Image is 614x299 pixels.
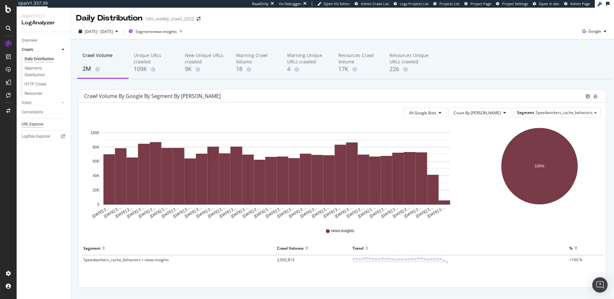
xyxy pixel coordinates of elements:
[502,1,528,6] span: Project Settings
[338,65,379,73] div: 17K
[22,13,66,19] div: Analytics
[76,13,142,24] div: Daily Distribution
[22,19,66,27] div: LogAnalyzer
[197,17,201,21] div: arrow-right-arrow-left
[338,52,379,65] div: Resources Crawl Volume
[470,1,491,6] span: Project Page
[22,100,60,106] a: Visits
[409,110,436,116] span: All Google Bots
[22,109,66,116] a: Conversions
[22,46,60,53] a: Crawls
[533,1,559,6] a: Open in dev
[287,52,328,65] div: Warning Unique URLs crawled
[517,110,534,115] span: Segment
[185,52,226,65] div: New Unique URLs crawled
[83,65,123,73] div: 2M
[534,164,544,168] text: 100%
[592,277,608,293] div: Open Intercom Messenger
[126,26,185,36] button: Segment:news-insights
[580,26,609,36] button: Google
[22,121,66,128] a: URL Explorer
[93,188,99,192] text: 20K
[361,1,389,6] span: Admin Crawl List
[355,1,389,6] a: Admin Crawl List
[22,37,66,44] a: Overview
[134,52,175,65] div: Unique URLs crawled
[22,46,33,53] div: Crawls
[22,100,31,106] div: Visits
[593,94,598,99] div: bug
[134,65,175,73] div: 109K
[277,257,295,263] span: 2,092,813
[97,202,99,207] text: 0
[25,90,66,97] a: Resources
[277,243,303,253] div: Crawl Volume
[454,110,501,116] span: Count By Day
[83,257,169,263] span: Speedworkers_cache_behaviors = news-insights
[22,133,66,140] a: Logfiles Explorer
[85,29,113,34] span: [DATE] - [DATE]
[136,29,177,34] span: Segment: news-insights
[404,108,447,118] button: All Google Bots
[83,52,123,64] div: Crawl Volume
[83,243,100,253] div: Segment
[25,56,66,62] a: Daily Distribution
[22,109,43,116] div: Conversions
[448,108,511,118] button: Count By [PERSON_NAME]
[539,1,559,6] span: Open in dev
[25,65,60,78] div: Segments Distribution
[84,123,469,219] svg: A chart.
[317,1,350,6] a: Open Viz Editor
[464,1,491,6] a: Project Page
[25,81,66,88] a: HTTP Codes
[145,16,194,22] div: 10m_weekly_crawl_2022
[93,145,99,149] text: 80K
[586,94,590,99] div: circle-info
[25,65,66,78] a: Segments Distribution
[331,228,354,234] span: news-insights
[390,52,430,65] div: Resources Unique URLs crawled
[569,257,582,263] span: +100 %
[352,243,364,253] div: Trend
[22,133,50,140] div: Logfiles Explorer
[91,131,99,135] text: 100K
[25,81,46,88] div: HTTP Codes
[22,121,43,128] div: URL Explorer
[536,110,593,115] span: Speedworkers_cache_behaviors
[25,56,54,62] div: Daily Distribution
[236,65,277,73] div: 18
[439,1,460,6] span: Projects List
[400,1,429,6] span: Logs Projects List
[25,90,42,97] div: Resources
[570,1,590,6] span: Admin Page
[324,1,350,6] span: Open Viz Editor
[287,65,328,73] div: 4
[433,1,460,6] a: Projects List
[564,1,590,6] a: Admin Page
[93,174,99,178] text: 40K
[479,123,600,219] svg: A chart.
[236,52,277,65] div: Warning Crawl Volume
[279,1,302,6] div: Viz Debugger:
[394,1,429,6] a: Logs Projects List
[76,26,121,36] button: [DATE] - [DATE]
[185,65,226,73] div: 9K
[390,65,430,73] div: 226
[22,37,37,44] div: Overview
[84,93,221,99] div: Crawl Volume by google by Segment by [PERSON_NAME]
[496,1,528,6] a: Project Settings
[569,243,573,253] div: %
[588,28,601,34] span: Google
[252,1,269,6] div: ReadOnly:
[93,159,99,164] text: 60K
